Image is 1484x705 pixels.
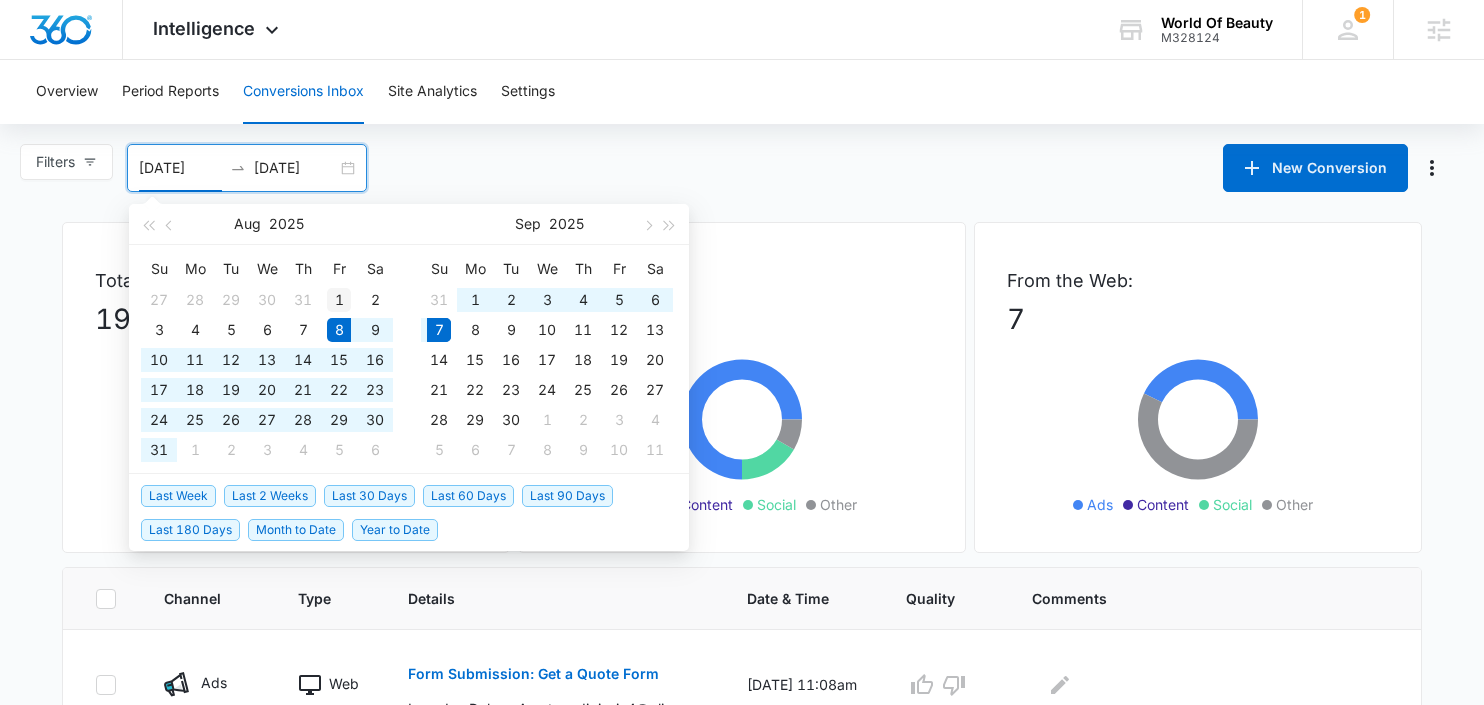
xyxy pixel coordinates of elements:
[255,288,279,312] div: 30
[601,253,637,285] th: Fr
[529,405,565,435] td: 2025-10-01
[421,315,457,345] td: 2025-09-07
[457,285,493,315] td: 2025-09-01
[601,435,637,465] td: 2025-10-10
[1007,298,1389,340] p: 7
[571,378,595,402] div: 25
[607,408,631,432] div: 3
[285,405,321,435] td: 2025-08-28
[321,253,357,285] th: Fr
[637,253,673,285] th: Sa
[1223,144,1408,192] button: New Conversion
[213,315,249,345] td: 2025-08-05
[637,405,673,435] td: 2025-10-04
[147,438,171,462] div: 31
[249,315,285,345] td: 2025-08-06
[183,378,207,402] div: 18
[535,348,559,372] div: 17
[1032,588,1360,609] span: Comments
[363,348,387,372] div: 16
[177,285,213,315] td: 2025-07-28
[421,435,457,465] td: 2025-10-05
[463,438,487,462] div: 6
[565,345,601,375] td: 2025-09-18
[95,267,477,294] p: Total Conversions:
[183,288,207,312] div: 28
[213,435,249,465] td: 2025-09-02
[388,60,477,124] button: Site Analytics
[219,408,243,432] div: 26
[493,345,529,375] td: 2025-09-16
[571,288,595,312] div: 4
[463,348,487,372] div: 15
[1354,7,1370,23] span: 1
[565,253,601,285] th: Th
[607,318,631,342] div: 12
[141,435,177,465] td: 2025-08-31
[565,405,601,435] td: 2025-10-02
[183,348,207,372] div: 11
[535,378,559,402] div: 24
[32,52,48,68] img: website_grey.svg
[255,438,279,462] div: 3
[535,438,559,462] div: 8
[1213,494,1252,515] span: Social
[571,438,595,462] div: 9
[421,285,457,315] td: 2025-08-31
[285,253,321,285] th: Th
[457,375,493,405] td: 2025-09-22
[747,588,829,609] span: Date & Time
[637,285,673,315] td: 2025-09-06
[249,253,285,285] th: We
[254,157,337,179] input: End date
[601,345,637,375] td: 2025-09-19
[291,318,315,342] div: 7
[363,288,387,312] div: 2
[457,435,493,465] td: 2025-10-06
[499,348,523,372] div: 16
[147,318,171,342] div: 3
[457,315,493,345] td: 2025-09-08
[285,375,321,405] td: 2025-08-21
[493,253,529,285] th: Tu
[565,315,601,345] td: 2025-09-11
[329,673,359,694] p: Web
[529,345,565,375] td: 2025-09-17
[535,318,559,342] div: 10
[141,345,177,375] td: 2025-08-10
[565,285,601,315] td: 2025-09-04
[327,288,351,312] div: 1
[36,151,75,173] span: Filters
[1161,31,1273,45] div: account id
[321,285,357,315] td: 2025-08-01
[607,288,631,312] div: 5
[1161,15,1273,31] div: account name
[499,438,523,462] div: 7
[255,408,279,432] div: 27
[499,378,523,402] div: 23
[291,348,315,372] div: 14
[139,157,222,179] input: Start date
[643,378,667,402] div: 27
[54,116,70,132] img: tab_domain_overview_orange.svg
[291,408,315,432] div: 28
[321,315,357,345] td: 2025-08-08
[285,315,321,345] td: 2025-08-07
[463,318,487,342] div: 8
[421,253,457,285] th: Su
[1416,152,1448,184] button: Manage Numbers
[457,345,493,375] td: 2025-09-15
[493,285,529,315] td: 2025-09-02
[147,288,171,312] div: 27
[230,160,246,176] span: swap-right
[141,253,177,285] th: Su
[321,375,357,405] td: 2025-08-22
[321,435,357,465] td: 2025-09-05
[529,285,565,315] td: 2025-09-03
[52,52,220,68] div: Domain: [DOMAIN_NAME]
[219,288,243,312] div: 29
[408,588,670,609] span: Details
[153,18,255,39] span: Intelligence
[352,519,438,541] span: Year to Date
[95,298,477,340] p: 19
